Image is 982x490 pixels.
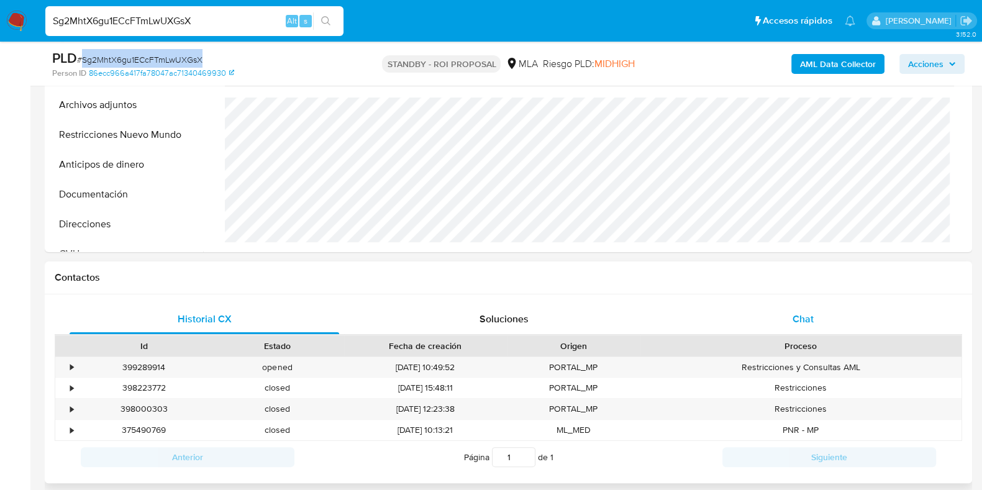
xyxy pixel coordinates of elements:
div: • [70,361,73,373]
div: 398000303 [77,399,211,419]
span: MIDHIGH [594,57,634,71]
div: closed [211,378,344,398]
div: [DATE] 10:49:52 [344,357,507,378]
b: PLD [52,48,77,68]
div: Restricciones y Consultas AML [640,357,962,378]
div: PORTAL_MP [507,357,640,378]
span: # Sg2MhtX6gu1ECcFTmLwUXGsX [77,53,202,66]
button: Direcciones [48,209,203,239]
div: opened [211,357,344,378]
span: Alt [287,15,297,27]
button: Documentación [48,179,203,209]
div: Restricciones [640,378,962,398]
button: AML Data Collector [791,54,884,74]
button: Anterior [81,447,294,467]
span: Soluciones [480,312,529,326]
div: 375490769 [77,420,211,440]
div: PORTAL_MP [507,399,640,419]
span: Riesgo PLD: [542,57,634,71]
div: closed [211,420,344,440]
div: [DATE] 12:23:38 [344,399,507,419]
button: search-icon [313,12,339,30]
h1: Contactos [55,271,962,284]
div: 399289914 [77,357,211,378]
button: Archivos adjuntos [48,90,203,120]
span: Chat [793,312,814,326]
span: Acciones [908,54,943,74]
div: ML_MED [507,420,640,440]
button: CVU [48,239,203,269]
div: 398223772 [77,378,211,398]
div: [DATE] 10:13:21 [344,420,507,440]
span: Página de [464,447,553,467]
p: florencia.lera@mercadolibre.com [885,15,955,27]
div: PNR - MP [640,420,962,440]
b: AML Data Collector [800,54,876,74]
span: s [304,15,307,27]
div: Restricciones [640,399,962,419]
div: Fecha de creación [353,340,498,352]
span: 1 [550,451,553,463]
div: [DATE] 15:48:11 [344,378,507,398]
div: Estado [219,340,335,352]
div: • [70,424,73,436]
span: 3.152.0 [955,29,976,39]
div: closed [211,399,344,419]
p: STANDBY - ROI PROPOSAL [382,55,501,73]
span: Historial CX [178,312,232,326]
div: PORTAL_MP [507,378,640,398]
div: • [70,403,73,415]
button: Restricciones Nuevo Mundo [48,120,203,150]
button: Anticipos de dinero [48,150,203,179]
input: Buscar usuario o caso... [45,13,343,29]
div: Proceso [649,340,953,352]
a: Salir [960,14,973,27]
a: Notificaciones [845,16,855,26]
div: Origen [516,340,632,352]
div: • [70,382,73,394]
div: Id [86,340,202,352]
b: Person ID [52,68,86,79]
div: MLA [506,57,537,71]
button: Acciones [899,54,965,74]
a: 86ecc966a417fa78047ac71340469930 [89,68,234,79]
button: Siguiente [722,447,936,467]
span: Accesos rápidos [763,14,832,27]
